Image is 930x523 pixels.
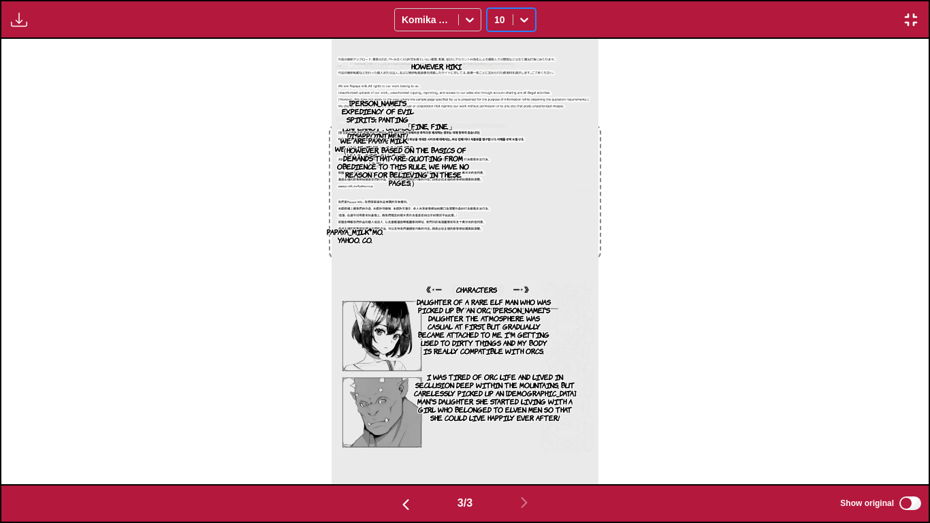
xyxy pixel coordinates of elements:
[402,119,458,133] p: 「Fine, fine.」
[899,496,921,510] input: Show original
[840,498,894,508] span: Show original
[413,295,554,358] p: Daughter of a rare elf man who was picked up by an orc, [PERSON_NAME]'s daughter. The atmosphere ...
[332,143,475,189] p: （However, based on the basics of demands that are quoting from obedience to this rule, we have no...
[332,39,598,484] img: Manga Panel
[398,496,414,513] img: Previous page
[453,283,500,296] p: Characters
[408,59,464,73] p: However, Hiki
[516,494,532,511] img: Next page
[332,96,423,142] p: [PERSON_NAME]'s expediency of evil spirits: Panting 【Inferno】, Crimson Disappointment!
[332,133,418,172] p: We are Paaya: Milk. We have the right to hold off on our work.
[11,12,27,28] img: Download translated images
[408,370,582,424] p: I was tired of orc life and lived in seclusion deep within the mountains, but carelessly picked u...
[458,497,472,509] span: 3 / 3
[324,225,386,247] p: Papaya_milk*mo. Yahoo. co.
